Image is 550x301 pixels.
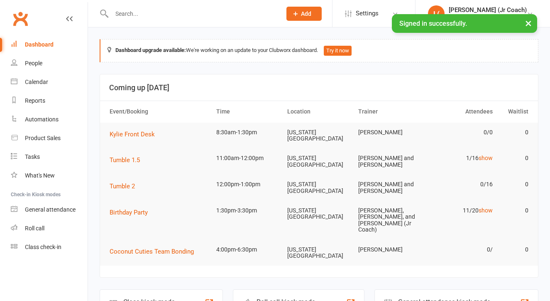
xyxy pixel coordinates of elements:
[356,4,379,23] span: Settings
[425,101,496,122] th: Attendees
[213,123,284,142] td: 8:30am-1:30pm
[11,54,88,73] a: People
[479,155,493,161] a: show
[110,247,200,257] button: Coconut Cuties Team Bonding
[11,238,88,257] a: Class kiosk mode
[110,183,135,190] span: Tumble 2
[284,101,354,122] th: Location
[354,240,425,259] td: [PERSON_NAME]
[11,219,88,238] a: Roll call
[425,148,496,168] td: 1/16
[25,116,59,123] div: Automations
[354,101,425,122] th: Trainer
[11,129,88,148] a: Product Sales
[286,7,322,21] button: Add
[213,201,284,220] td: 1:30pm-3:30pm
[354,175,425,201] td: [PERSON_NAME] and [PERSON_NAME]
[109,84,529,92] h3: Coming up [DATE]
[496,201,532,220] td: 0
[496,101,532,122] th: Waitlist
[213,240,284,259] td: 4:00pm-6:30pm
[25,153,40,160] div: Tasks
[284,201,354,227] td: [US_STATE][GEOGRAPHIC_DATA]
[25,206,76,213] div: General attendance
[496,175,532,194] td: 0
[284,123,354,149] td: [US_STATE][GEOGRAPHIC_DATA]
[301,10,311,17] span: Add
[110,131,155,138] span: Kylie Front Desk
[11,91,88,110] a: Reports
[449,14,527,21] div: Coastal All-Stars
[100,39,538,62] div: We're working on an update to your Clubworx dashboard.
[284,175,354,201] td: [US_STATE][GEOGRAPHIC_DATA]
[106,101,213,122] th: Event/Booking
[115,47,186,53] strong: Dashboard upgrade available:
[25,244,61,250] div: Class check-in
[354,201,425,240] td: [PERSON_NAME], [PERSON_NAME], and [PERSON_NAME] (Jr Coach)
[11,110,88,129] a: Automations
[496,240,532,259] td: 0
[284,240,354,266] td: [US_STATE][GEOGRAPHIC_DATA]
[284,148,354,175] td: [US_STATE][GEOGRAPHIC_DATA]
[496,123,532,142] td: 0
[25,41,54,48] div: Dashboard
[110,129,161,139] button: Kylie Front Desk
[521,14,536,32] button: ×
[324,46,352,56] button: Try it now
[354,123,425,142] td: [PERSON_NAME]
[425,201,496,220] td: 11/20
[425,123,496,142] td: 0/0
[479,207,493,214] a: show
[10,8,31,29] a: Clubworx
[496,148,532,168] td: 0
[213,148,284,168] td: 11:00am-12:00pm
[213,101,284,122] th: Time
[25,172,55,179] div: What's New
[425,175,496,194] td: 0/16
[399,20,467,27] span: Signed in successfully.
[110,155,146,165] button: Tumble 1.5
[110,156,140,164] span: Tumble 1.5
[213,175,284,194] td: 12:00pm-1:00pm
[110,207,154,217] button: Birthday Party
[110,181,141,191] button: Tumble 2
[25,79,48,85] div: Calendar
[25,135,61,141] div: Product Sales
[449,6,527,14] div: [PERSON_NAME] (Jr Coach)
[11,35,88,54] a: Dashboard
[11,200,88,219] a: General attendance kiosk mode
[354,148,425,175] td: [PERSON_NAME] and [PERSON_NAME]
[25,60,42,67] div: People
[11,166,88,185] a: What's New
[109,8,276,20] input: Search...
[11,148,88,166] a: Tasks
[110,248,194,255] span: Coconut Cuties Team Bonding
[11,73,88,91] a: Calendar
[25,97,45,104] div: Reports
[110,209,148,216] span: Birthday Party
[25,225,44,232] div: Roll call
[425,240,496,259] td: 0/
[428,5,445,22] div: L(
